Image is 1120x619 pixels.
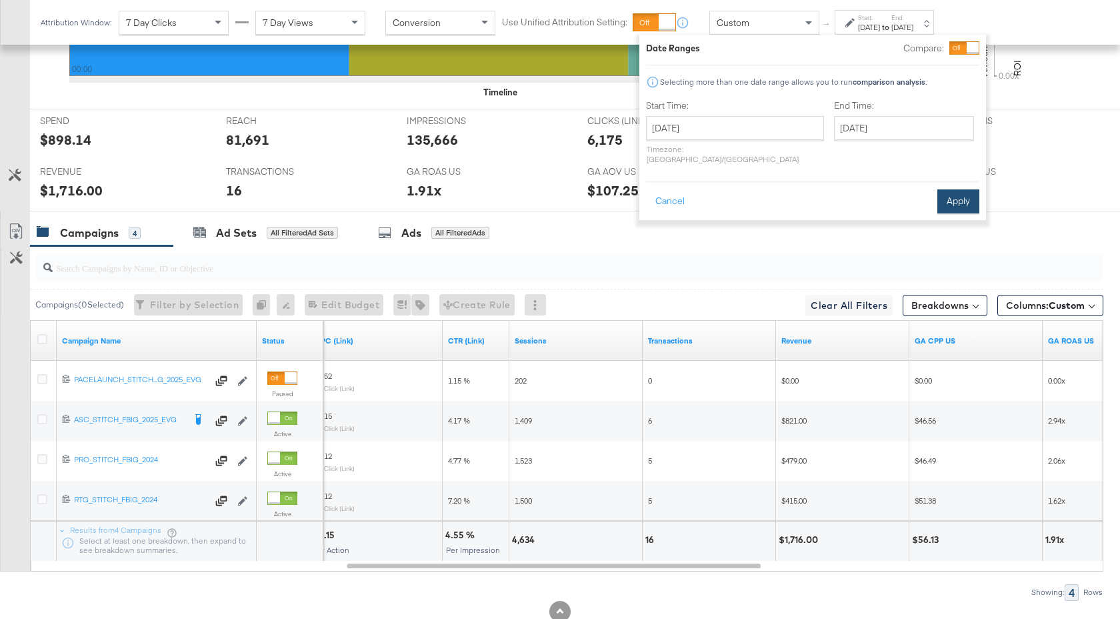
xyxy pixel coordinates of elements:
[834,99,979,112] label: End Time:
[659,77,927,87] div: Selecting more than one date range allows you to run .
[781,376,799,386] span: $0.00
[587,181,639,200] div: $107.25
[40,181,103,200] div: $1,716.00
[1083,588,1103,597] div: Rows
[74,454,207,465] div: PRO_STITCH_FBIG_2024
[515,376,527,386] span: 202
[74,374,207,388] a: PACELAUNCH_STITCH...G_2025_EVG
[40,130,91,149] div: $898.14
[267,430,297,438] label: Active
[1048,496,1065,506] span: 1.62x
[263,17,313,29] span: 7 Day Views
[74,414,184,425] div: ASC_STITCH_FBIG_2025_EVG
[74,414,184,428] a: ASC_STITCH_FBIG_2025_EVG
[393,17,441,29] span: Conversion
[781,416,807,426] span: $821.00
[997,295,1103,316] button: Columns:Custom
[1065,584,1079,601] div: 4
[515,416,532,426] span: 1,409
[226,130,269,149] div: 81,691
[853,77,925,87] strong: comparison analysis
[216,225,257,241] div: Ad Sets
[35,299,124,311] div: Campaigns ( 0 Selected)
[903,295,987,316] button: Breakdowns
[74,374,207,385] div: PACELAUNCH_STITCH...G_2025_EVG
[648,496,652,506] span: 5
[515,456,532,466] span: 1,523
[858,22,880,33] div: [DATE]
[648,376,652,386] span: 0
[267,510,297,518] label: Active
[515,496,532,506] span: 1,500
[646,189,694,213] button: Cancel
[1048,376,1065,386] span: 0.00x
[949,165,1049,178] span: GA CPS US
[448,416,470,426] span: 4.17 %
[1045,534,1068,546] div: 1.91x
[74,494,207,508] a: RTG_STITCH_FBIG_2024
[880,22,891,32] strong: to
[262,336,318,346] a: Shows the current state of your Ad Campaign.
[915,496,936,506] span: $51.38
[648,416,652,426] span: 6
[448,376,470,386] span: 1.15 %
[915,416,936,426] span: $46.56
[912,534,943,546] div: $56.13
[407,130,458,149] div: 135,666
[903,42,944,55] label: Compare:
[448,496,470,506] span: 7.20 %
[407,115,507,127] span: IMPRESSIONS
[60,225,119,241] div: Campaigns
[646,42,700,55] div: Date Ranges
[267,227,338,239] div: All Filtered Ad Sets
[781,496,807,506] span: $415.00
[315,384,355,392] sub: Per Click (Link)
[401,225,421,241] div: Ads
[1006,299,1085,312] span: Columns:
[648,336,771,346] a: Transactions - The total number of transactions
[226,165,326,178] span: TRANSACTIONS
[915,336,1037,346] a: Spend/GA Transactions
[483,86,517,99] div: Timeline
[315,424,355,432] sub: Per Click (Link)
[891,13,913,22] label: End:
[74,454,207,468] a: PRO_STITCH_FBIG_2024
[40,115,140,127] span: SPEND
[512,534,539,546] div: 4,634
[267,390,297,398] label: Paused
[315,336,437,346] a: The average cost for each link click you've received from your ad.
[915,456,936,466] span: $46.49
[821,23,833,27] span: ↑
[805,295,893,316] button: Clear All Filters
[448,456,470,466] span: 4.77 %
[515,336,637,346] a: Sessions - GA Sessions - The total number of sessions
[587,130,623,149] div: 6,175
[891,22,913,33] div: [DATE]
[129,227,141,239] div: 4
[1031,588,1065,597] div: Showing:
[1011,60,1023,76] text: ROI
[53,249,1007,275] input: Search Campaigns by Name, ID or Objective
[646,99,824,112] label: Start Time:
[40,165,140,178] span: REVENUE
[949,115,1049,127] span: SESSIONS
[407,181,441,200] div: 1.91x
[431,227,489,239] div: All Filtered Ads
[226,181,242,200] div: 16
[1048,416,1065,426] span: 2.94x
[858,13,880,22] label: Start:
[226,115,326,127] span: REACH
[407,165,507,178] span: GA ROAS US
[779,534,822,546] div: $1,716.00
[253,294,277,316] div: 0
[937,189,979,213] button: Apply
[448,336,504,346] a: The number of clicks received on a link in your ad divided by the number of impressions.
[646,144,824,164] p: Timezone: [GEOGRAPHIC_DATA]/[GEOGRAPHIC_DATA]
[502,16,627,29] label: Use Unified Attribution Setting:
[315,504,355,512] sub: Per Click (Link)
[648,456,652,466] span: 5
[587,165,687,178] span: GA AOV US
[717,17,749,29] span: Custom
[781,336,904,346] a: Transaction Revenue - The total sale revenue (excluding shipping and tax) of the transaction
[40,18,112,27] div: Attribution Window:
